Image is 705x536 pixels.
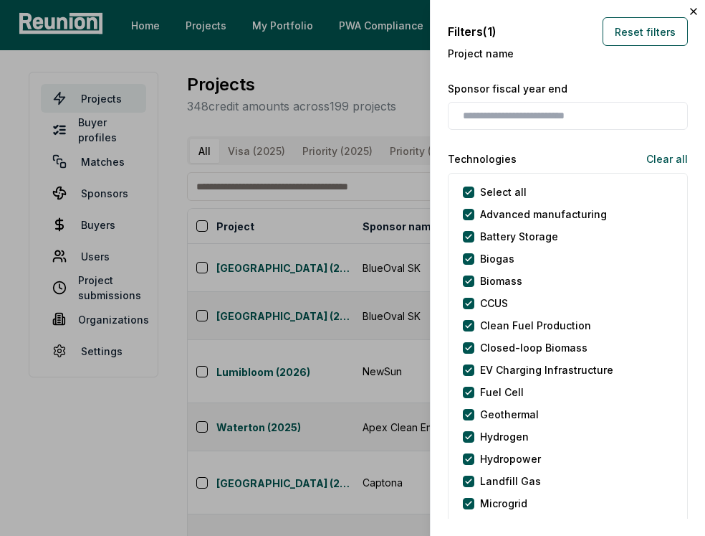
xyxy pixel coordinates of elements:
[480,251,514,266] label: Biogas
[480,451,541,466] label: Hydropower
[480,474,541,489] label: Landfill Gas
[480,207,607,222] label: Advanced manufacturing
[448,151,517,166] label: Technologies
[603,17,688,46] button: Reset filters
[480,362,613,377] label: EV Charging Infrastructure
[448,46,688,61] label: Project name
[480,429,529,444] label: Hydrogen
[635,144,688,173] button: Clear all
[480,407,539,422] label: Geothermal
[480,518,519,533] label: Nuclear
[448,81,688,96] label: Sponsor fiscal year end
[480,385,524,400] label: Fuel Cell
[480,496,527,511] label: Microgrid
[480,184,527,199] label: Select all
[448,23,497,40] h4: Filters (1)
[480,340,587,355] label: Closed-loop Biomass
[480,318,591,333] label: Clean Fuel Production
[480,273,522,288] label: Biomass
[480,229,558,244] label: Battery Storage
[480,296,508,311] label: CCUS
